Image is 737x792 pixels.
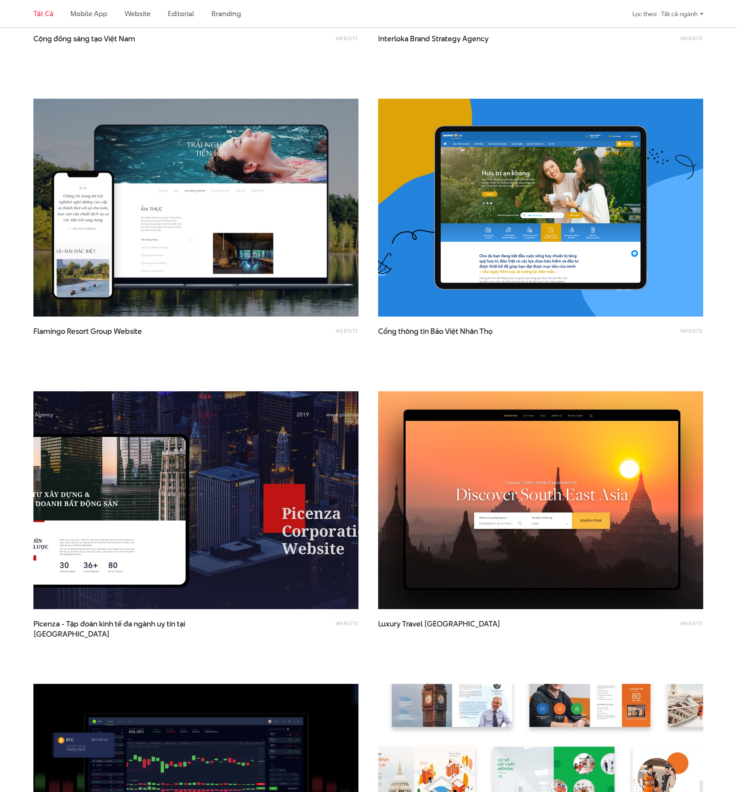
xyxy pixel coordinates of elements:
[119,33,135,44] span: Nam
[460,326,478,337] span: Nhân
[17,380,375,620] img: Picenza - Tập đoàn kinh tế đa ngành uy tín tại Việt Nam
[125,9,151,18] a: Website
[378,619,535,639] a: Luxury Travel [GEOGRAPHIC_DATA]
[378,326,535,346] a: Cổng thông tin Bảo Việt Nhân Thọ
[114,326,142,337] span: Website
[33,34,191,53] a: Cộng đồng sáng tạo Việt Nam
[661,7,704,21] div: Tất cả ngành
[378,99,703,317] img: Website mới Bảo Việt Nhân Thọ
[211,9,241,18] a: Branding
[480,326,493,337] span: Thọ
[420,326,429,337] span: tin
[445,326,458,337] span: Việt
[680,620,703,627] a: Website
[33,326,191,346] a: Flamingo Resort Group Website
[73,33,90,44] span: sáng
[632,7,657,21] div: Lọc theo:
[33,33,52,44] span: Cộng
[378,33,408,44] span: Interloka
[378,326,397,337] span: Cổng
[33,326,65,337] span: Flamingo
[336,620,358,627] a: Website
[378,391,703,609] img: Luxury Travel Vietnam
[336,35,358,42] a: Website
[104,33,117,44] span: Việt
[33,99,358,317] img: Flamingo Resort DaiLai & CatBa Website
[410,33,430,44] span: Brand
[91,33,102,44] span: tạo
[462,33,489,44] span: Agency
[424,619,500,629] span: [GEOGRAPHIC_DATA]
[70,9,107,18] a: Mobile app
[90,326,112,337] span: Group
[432,33,461,44] span: Strategy
[33,9,53,18] a: Tất cả
[67,326,89,337] span: Resort
[402,619,423,629] span: Travel
[33,629,110,639] span: [GEOGRAPHIC_DATA]
[398,326,419,337] span: thông
[33,619,191,639] span: Picenza - Tập đoàn kinh tế đa ngành uy tín tại
[53,33,72,44] span: đồng
[378,619,401,629] span: Luxury
[33,619,191,639] a: Picenza - Tập đoàn kinh tế đa ngành uy tín tại[GEOGRAPHIC_DATA]
[336,327,358,334] a: Website
[680,327,703,334] a: Website
[168,9,194,18] a: Editorial
[430,326,443,337] span: Bảo
[378,34,535,53] a: Interloka Brand Strategy Agency
[680,35,703,42] a: Website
